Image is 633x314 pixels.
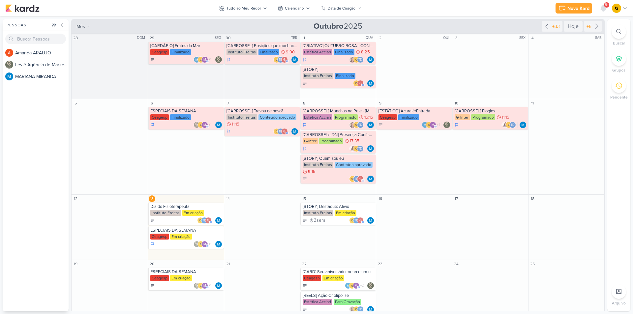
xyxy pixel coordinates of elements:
div: Ceagesp [150,234,169,240]
div: 15 [301,195,308,202]
div: Thais de carvalho [277,128,284,135]
div: Conteúdo aprovado [258,114,296,120]
div: Thais de carvalho [357,306,364,313]
span: 3sem [314,218,325,223]
div: Programado [471,114,495,120]
div: 29 [149,35,155,41]
div: Thais de carvalho [353,217,360,224]
div: DOM [137,35,147,41]
div: 11 [529,100,536,106]
div: 1 [301,35,308,41]
img: Tatiane Acciari [349,306,356,313]
div: Finalizado [258,49,279,55]
img: IDBOX - Agência de Design [197,122,204,128]
span: 8:25 [361,50,370,54]
div: Responsável: MARIANA MIRANDA [215,217,222,224]
div: Em criação [170,275,192,281]
span: +1 [436,122,440,128]
div: [CRIATIVO] OUTUBRO ROSA - CONSC. PREV. CÂNCER DE MAMA [303,43,375,48]
div: Programado [334,114,358,120]
img: MARIANA MIRANDA [367,80,374,87]
div: Thais de carvalho [357,122,364,128]
div: +33 [551,23,561,30]
div: giselyrlfreitas@gmail.com [281,128,288,135]
img: Leviê Agência de Marketing Digital [194,241,200,247]
div: 13 [149,195,155,202]
img: MARIANA MIRANDA [291,56,298,63]
div: 21 [225,261,231,267]
div: A Fazer [303,307,307,312]
div: Estética Acciari [303,114,332,120]
div: A Fazer [303,177,307,181]
div: A Fazer [303,81,307,86]
img: MARIANA MIRANDA [291,128,298,135]
div: Dia do Fisioterapeuta [150,204,223,209]
div: Finalizado [170,114,191,120]
div: A Fazer [378,123,383,127]
span: 17:35 [350,139,359,143]
div: Colaboradores: Tatiane Acciari, IDBOX - Agência de Design, Thais de carvalho [349,306,365,313]
div: Instituto Freitas [226,114,257,120]
div: Em Andamento [150,122,154,128]
p: g [283,130,286,133]
div: Instituto Freitas [303,73,333,79]
img: Amannda Primo [501,122,508,128]
p: Grupos [612,67,625,73]
img: MARIANA MIRANDA [215,282,222,289]
div: Em Andamento [303,122,307,128]
div: Finalizado [170,49,191,55]
img: MARIANA MIRANDA [215,217,222,224]
div: Instituto Freitas [303,210,333,216]
div: Programado [319,138,343,144]
div: 9 [377,100,383,106]
div: Responsável: MARIANA MIRANDA [367,122,374,128]
div: giselyrlfreitas@gmail.com [205,217,212,224]
p: m [355,284,357,288]
div: 5 [72,100,79,106]
img: IDBOX - Agência de Design [273,128,280,135]
div: [STORY] Quem sou eu [303,156,375,161]
div: G-Inter [303,138,318,144]
div: A Fazer [150,218,155,223]
div: [ESTÁTICO] Acarajé/Entrada [378,108,451,114]
img: IDBOX - Agência de Design [353,56,360,63]
div: Thais de carvalho [509,122,516,128]
div: Colaboradores: Leviê Agência de Marketing Digital, IDBOX - Agência de Design, mlegnaioli@gmail.co... [194,282,213,289]
img: MARIANA MIRANDA [367,145,374,152]
p: Td [354,219,358,222]
div: Thais de carvalho [357,56,364,63]
div: Thais de carvalho [353,176,360,182]
div: Responsável: MARIANA MIRANDA [520,122,526,128]
span: 9:00 [286,50,295,54]
div: 8 [301,100,308,106]
div: 18 [529,195,536,202]
div: Responsável: MARIANA MIRANDA [367,145,374,152]
div: Em criação [335,210,356,216]
div: [CARD] Seu aniversário merece um upgrade [303,269,375,274]
img: IDBOX - Agência de Design [353,122,360,128]
div: Em Andamento [455,122,459,128]
button: Novo Kard [556,3,592,14]
div: 23 [377,261,383,267]
span: +1 [208,242,212,247]
div: Colaboradores: Amannda Primo, IDBOX - Agência de Design, Thais de carvalho [501,122,518,128]
div: Colaboradores: IDBOX - Agência de Design, Thais de carvalho, giselyrlfreitas@gmail.com [273,128,289,135]
div: Colaboradores: IDBOX - Agência de Design, Thais de carvalho, giselyrlfreitas@gmail.com [349,176,365,182]
span: +1 [208,57,212,62]
div: Estética Acciari [303,299,332,305]
div: [CARROSSEL] Elogios [455,108,527,114]
img: MARIANA MIRANDA [367,56,374,63]
div: Hoje [564,21,583,32]
span: 16:15 [364,115,373,120]
div: Em Andamento [150,242,154,247]
div: Thais de carvalho [201,217,208,224]
img: IDBOX - Agência de Design [353,80,360,87]
div: 28 [72,35,79,41]
img: MARIANA MIRANDA [422,122,428,128]
div: Para Gravação [334,299,361,305]
div: Colaboradores: Tatiane Acciari, IDBOX - Agência de Design, Thais de carvalho [349,56,365,63]
div: Colaboradores: IDBOX - Agência de Design, Thais de carvalho, giselyrlfreitas@gmail.com [273,56,289,63]
p: g [359,82,362,85]
div: Thais de carvalho [357,145,364,152]
div: 16 [377,195,383,202]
